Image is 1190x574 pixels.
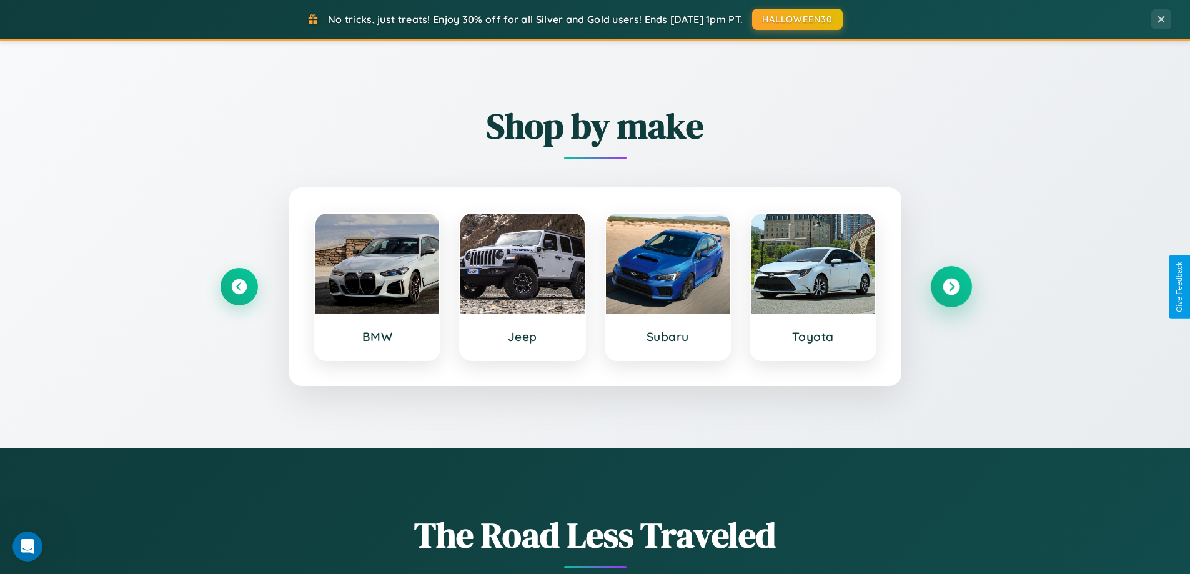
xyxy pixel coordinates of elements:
span: No tricks, just treats! Enjoy 30% off for all Silver and Gold users! Ends [DATE] 1pm PT. [328,13,743,26]
h3: Toyota [763,329,863,344]
h3: BMW [328,329,427,344]
iframe: Intercom live chat [12,532,42,562]
h2: Shop by make [221,102,970,150]
button: HALLOWEEN30 [752,9,843,30]
h3: Jeep [473,329,572,344]
h3: Subaru [618,329,718,344]
div: Give Feedback [1175,262,1184,312]
h1: The Road Less Traveled [221,511,970,559]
